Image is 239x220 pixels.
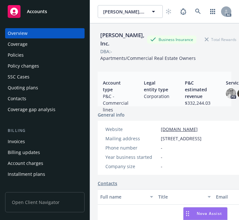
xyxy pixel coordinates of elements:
[5,3,85,20] a: Accounts
[98,5,163,18] button: [PERSON_NAME], Inc.
[162,5,175,18] a: Start snowing
[8,169,45,179] div: Installment plans
[103,79,128,93] span: Account type
[8,104,55,115] div: Coverage gap analysis
[103,8,145,15] span: [PERSON_NAME], Inc.
[183,207,227,220] button: Nova Assist
[8,94,26,104] div: Contacts
[8,39,28,49] div: Coverage
[105,154,158,160] div: Year business started
[27,9,47,14] span: Accounts
[5,50,85,60] a: Policies
[161,144,162,151] span: -
[5,127,85,134] div: Billing
[105,163,158,170] div: Company size
[98,111,125,118] span: General info
[5,147,85,158] a: Billing updates
[98,31,147,48] div: [PERSON_NAME], Inc.
[8,61,39,71] div: Policy changes
[158,193,204,200] div: Title
[161,154,162,160] span: -
[8,136,25,147] div: Invoices
[8,28,28,38] div: Overview
[156,189,214,205] button: Title
[144,93,169,100] span: Corporation
[5,158,85,168] a: Account charges
[100,55,196,61] span: Apartments/Commercial Real Estate Owners
[5,94,85,104] a: Contacts
[8,158,43,168] div: Account charges
[192,5,204,18] a: Search
[8,83,38,93] div: Quoting plans
[161,126,198,132] a: [DOMAIN_NAME]
[184,208,192,220] div: Drag to move
[8,72,29,82] div: SSC Cases
[5,136,85,147] a: Invoices
[5,28,85,38] a: Overview
[100,48,112,55] div: DBA: -
[147,36,196,44] div: Business Insurance
[98,180,117,187] a: Contacts
[5,192,85,212] span: Open Client Navigator
[185,100,210,106] span: $332,244.03
[105,135,158,142] div: Mailing address
[226,88,236,99] img: photo
[8,147,40,158] div: Billing updates
[5,83,85,93] a: Quoting plans
[105,126,158,133] div: Website
[5,104,85,115] a: Coverage gap analysis
[105,144,158,151] div: Phone number
[185,79,210,100] span: P&C estimated revenue
[8,50,24,60] div: Policies
[144,79,169,93] span: Legal entity type
[5,61,85,71] a: Policy changes
[161,163,162,170] span: -
[197,211,222,216] span: Nova Assist
[206,5,219,18] a: Switch app
[177,5,190,18] a: Report a Bug
[5,39,85,49] a: Coverage
[98,189,156,205] button: Full name
[161,135,202,142] span: [STREET_ADDRESS]
[103,93,128,113] span: P&C - Commercial lines
[100,193,146,200] div: Full name
[5,72,85,82] a: SSC Cases
[5,169,85,179] a: Installment plans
